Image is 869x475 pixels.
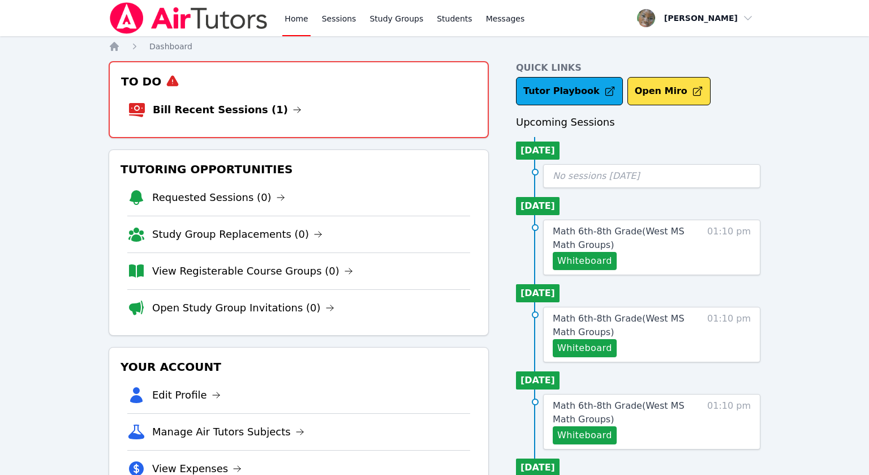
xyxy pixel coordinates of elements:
[707,312,751,357] span: 01:10 pm
[118,159,479,179] h3: Tutoring Opportunities
[553,313,685,337] span: Math 6th-8th Grade ( West MS Math Groups )
[707,399,751,444] span: 01:10 pm
[153,102,302,118] a: Bill Recent Sessions (1)
[152,300,334,316] a: Open Study Group Invitations (0)
[516,142,560,160] li: [DATE]
[152,226,322,242] a: Study Group Replacements (0)
[553,226,685,250] span: Math 6th-8th Grade ( West MS Math Groups )
[516,197,560,215] li: [DATE]
[109,2,269,34] img: Air Tutors
[149,41,192,52] a: Dashboard
[627,77,711,105] button: Open Miro
[486,13,525,24] span: Messages
[516,284,560,302] li: [DATE]
[149,42,192,51] span: Dashboard
[553,399,702,426] a: Math 6th-8th Grade(West MS Math Groups)
[118,357,479,377] h3: Your Account
[553,225,702,252] a: Math 6th-8th Grade(West MS Math Groups)
[553,400,685,425] span: Math 6th-8th Grade ( West MS Math Groups )
[516,61,760,75] h4: Quick Links
[152,263,353,279] a: View Registerable Course Groups (0)
[516,114,760,130] h3: Upcoming Sessions
[516,77,623,105] a: Tutor Playbook
[553,426,617,444] button: Whiteboard
[553,252,617,270] button: Whiteboard
[152,387,221,403] a: Edit Profile
[152,190,285,206] a: Requested Sessions (0)
[109,41,760,52] nav: Breadcrumb
[553,339,617,357] button: Whiteboard
[707,225,751,270] span: 01:10 pm
[516,371,560,390] li: [DATE]
[119,71,479,92] h3: To Do
[553,170,640,181] span: No sessions [DATE]
[553,312,702,339] a: Math 6th-8th Grade(West MS Math Groups)
[152,424,304,440] a: Manage Air Tutors Subjects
